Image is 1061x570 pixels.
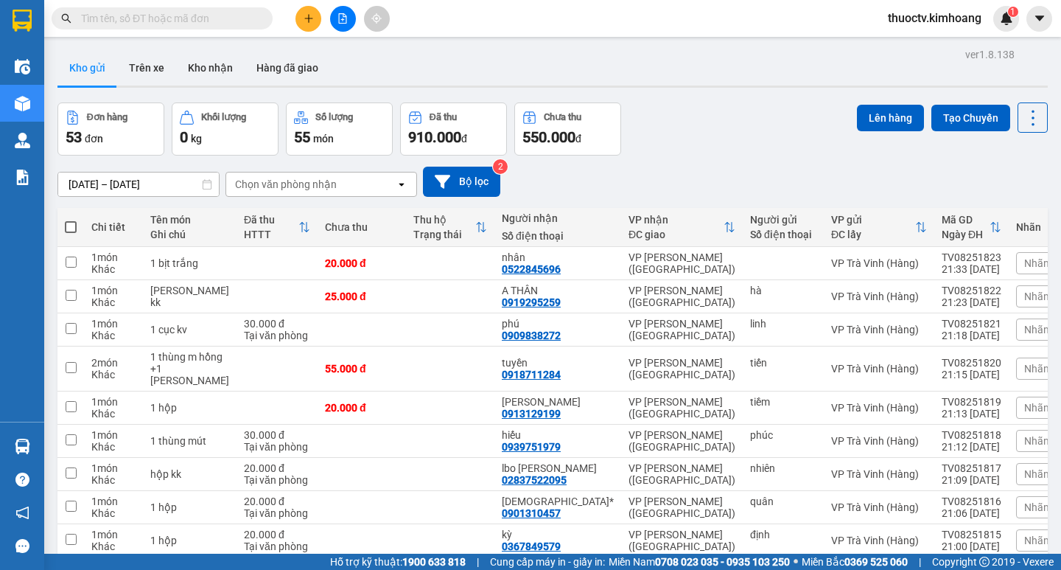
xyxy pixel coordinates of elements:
[502,507,561,519] div: 0901310457
[91,462,136,474] div: 1 món
[91,408,136,420] div: Khác
[502,285,614,296] div: A THÂN
[831,435,927,447] div: VP Trà Vinh (Hàng)
[81,10,255,27] input: Tìm tên, số ĐT hoặc mã đơn
[831,535,927,546] div: VP Trà Vinh (Hàng)
[942,214,990,226] div: Mã GD
[66,128,82,146] span: 53
[91,441,136,453] div: Khác
[286,102,393,156] button: Số lượng55món
[244,330,310,341] div: Tại văn phòng
[371,13,382,24] span: aim
[91,474,136,486] div: Khác
[831,291,927,302] div: VP Trà Vinh (Hàng)
[423,167,500,197] button: Bộ lọc
[57,50,117,86] button: Kho gửi
[413,214,475,226] div: Thu hộ
[91,496,136,507] div: 1 món
[979,557,990,567] span: copyright
[628,429,735,453] div: VP [PERSON_NAME] ([GEOGRAPHIC_DATA])
[15,59,30,74] img: warehouse-icon
[844,556,908,568] strong: 0369 525 060
[942,496,1001,507] div: TV08251816
[325,363,399,375] div: 55.000 đ
[609,554,790,570] span: Miền Nam
[831,468,927,480] div: VP Trà Vinh (Hàng)
[750,496,816,507] div: quân
[750,318,816,330] div: linh
[1024,324,1049,336] span: Nhãn
[13,10,32,32] img: logo-vxr
[477,554,479,570] span: |
[794,559,798,565] span: ⚪️
[150,229,229,240] div: Ghi chú
[831,257,927,269] div: VP Trà Vinh (Hàng)
[244,429,310,441] div: 30.000 đ
[1024,291,1049,302] span: Nhãn
[337,13,348,24] span: file-add
[91,357,136,369] div: 2 món
[245,50,330,86] button: Hàng đã giao
[244,441,310,453] div: Tại văn phòng
[325,402,399,414] div: 20.000 đ
[91,369,136,380] div: Khác
[91,396,136,408] div: 1 món
[400,102,507,156] button: Đã thu910.000đ
[244,541,310,552] div: Tại văn phòng
[493,159,508,174] sup: 2
[150,402,229,414] div: 1 hộp
[502,429,614,441] div: hiếu
[117,50,176,86] button: Trên xe
[831,229,915,240] div: ĐC lấy
[330,554,466,570] span: Hỗ trợ kỹ thuật:
[150,435,229,447] div: 1 thùng mút
[315,112,353,122] div: Số lượng
[628,214,724,226] div: VP nhận
[750,214,816,226] div: Người gửi
[91,429,136,441] div: 1 món
[942,263,1001,275] div: 21:33 [DATE]
[628,396,735,420] div: VP [PERSON_NAME] ([GEOGRAPHIC_DATA])
[942,474,1001,486] div: 21:09 [DATE]
[15,473,29,487] span: question-circle
[1000,12,1013,25] img: icon-new-feature
[942,462,1001,474] div: TV08251817
[91,318,136,330] div: 1 món
[408,128,461,146] span: 910.000
[502,396,614,408] div: nguyễn long
[150,501,229,513] div: 1 hộp
[91,285,136,296] div: 1 món
[502,296,561,308] div: 0919295259
[85,133,103,145] span: đơn
[406,208,494,247] th: Toggle SortBy
[831,324,927,336] div: VP Trà Vinh (Hàng)
[15,506,29,520] span: notification
[502,496,614,507] div: hồng*
[402,556,466,568] strong: 1900 633 818
[502,369,561,380] div: 0918711284
[942,441,1001,453] div: 21:12 [DATE]
[931,105,1010,131] button: Tạo Chuyến
[330,6,356,32] button: file-add
[15,439,30,454] img: warehouse-icon
[514,102,621,156] button: Chưa thu550.000đ
[750,429,816,441] div: phúc
[15,170,30,185] img: solution-icon
[430,112,457,122] div: Đã thu
[965,46,1015,63] div: ver 1.8.138
[831,501,927,513] div: VP Trà Vinh (Hàng)
[502,330,561,341] div: 0909838272
[172,102,279,156] button: Khối lượng0kg
[628,496,735,519] div: VP [PERSON_NAME] ([GEOGRAPHIC_DATA])
[87,112,127,122] div: Đơn hàng
[942,357,1001,369] div: TV08251820
[750,462,816,474] div: nhiên
[934,208,1009,247] th: Toggle SortBy
[942,229,990,240] div: Ngày ĐH
[150,214,229,226] div: Tên món
[502,541,561,552] div: 0367849579
[1026,6,1052,32] button: caret-down
[244,229,298,240] div: HTTT
[502,230,614,242] div: Số điện thoại
[1024,501,1049,513] span: Nhãn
